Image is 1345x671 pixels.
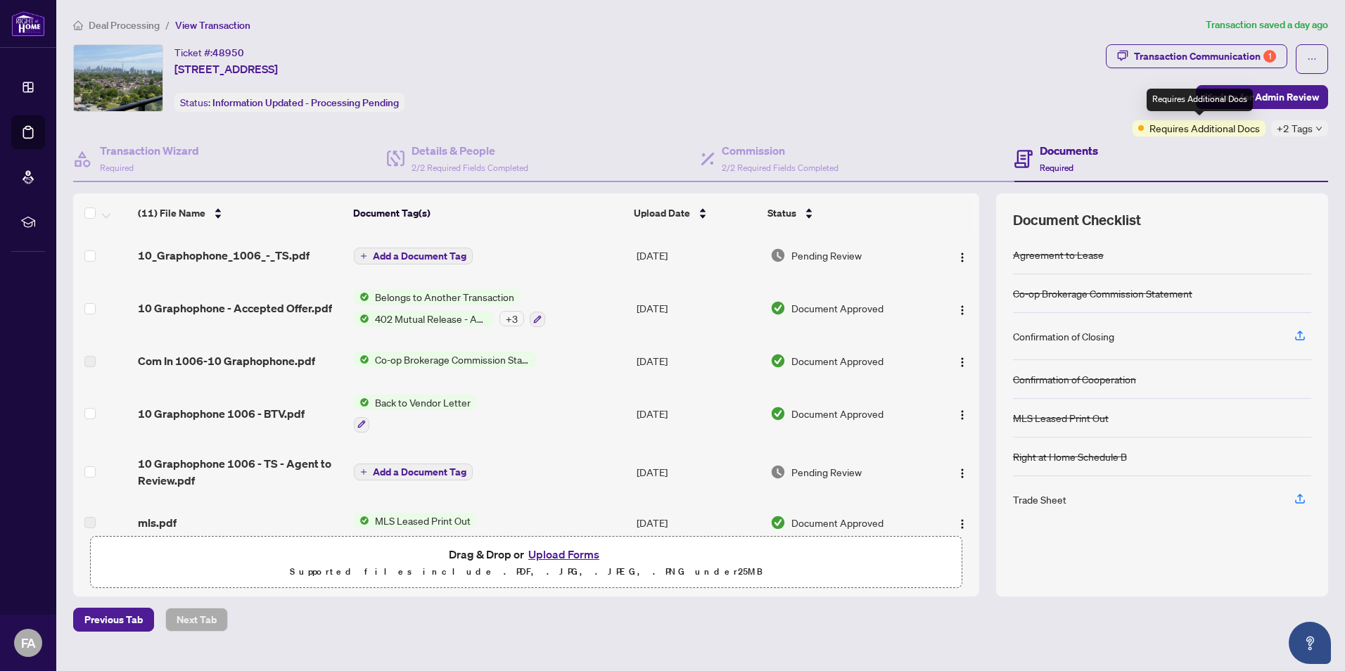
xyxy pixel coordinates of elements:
button: Open asap [1289,622,1331,664]
img: logo [11,11,45,37]
td: [DATE] [631,278,765,338]
span: 10 Graphophone 1006 - TS - Agent to Review.pdf [138,455,343,489]
img: Logo [957,409,968,421]
div: + 3 [499,311,524,326]
span: Pending Review [791,248,862,263]
button: Add a Document Tag [354,464,473,480]
span: Drag & Drop or [449,545,604,563]
span: Belongs to Another Transaction [369,289,520,305]
div: Right at Home Schedule B [1013,449,1127,464]
span: (11) File Name [138,205,205,221]
span: ellipsis [1307,54,1317,64]
img: Logo [957,468,968,479]
span: 402 Mutual Release - Agreement to Lease - Residential [369,311,494,326]
div: Co-op Brokerage Commission Statement [1013,286,1192,301]
div: 1 [1263,50,1276,63]
button: Add a Document Tag [354,248,473,264]
span: Deal Processing [89,19,160,32]
span: mls.pdf [138,514,177,531]
span: Document Approved [791,406,884,421]
span: Required [100,162,134,173]
span: Drag & Drop orUpload FormsSupported files include .PDF, .JPG, .JPEG, .PNG under25MB [91,537,962,589]
h4: Documents [1040,142,1098,159]
img: Document Status [770,248,786,263]
div: Ticket #: [174,44,244,60]
button: Status IconBelongs to Another TransactionStatus Icon402 Mutual Release - Agreement to Lease - Res... [354,289,545,327]
img: Document Status [770,464,786,480]
span: Previous Tab [84,608,143,631]
th: (11) File Name [132,193,348,233]
button: Add a Document Tag [354,247,473,265]
img: Logo [957,252,968,263]
span: Document Approved [791,353,884,369]
span: Document Checklist [1013,210,1141,230]
span: plus [360,468,367,475]
button: Status IconMLS Leased Print Out [354,513,476,528]
img: Logo [957,357,968,368]
span: Co-op Brokerage Commission Statement [369,352,536,367]
span: Document Approved [791,300,884,316]
button: Previous Tab [73,608,154,632]
div: Trade Sheet [1013,492,1066,507]
td: [DATE] [631,383,765,444]
h4: Commission [722,142,839,159]
button: Status IconCo-op Brokerage Commission Statement [354,352,536,367]
span: Upload Date [634,205,690,221]
button: Update for Admin Review [1196,85,1328,109]
span: MLS Leased Print Out [369,513,476,528]
span: Information Updated - Processing Pending [212,96,399,109]
span: home [73,20,83,30]
span: Com In 1006-10 Graphophone.pdf [138,352,315,369]
span: Update for Admin Review [1205,86,1319,108]
button: Add a Document Tag [354,463,473,481]
div: Requires Additional Docs [1147,89,1253,111]
img: Document Status [770,353,786,369]
td: [DATE] [631,444,765,500]
th: Status [762,193,929,233]
div: Confirmation of Closing [1013,328,1114,344]
button: Logo [951,350,974,372]
span: 2/2 Required Fields Completed [412,162,528,173]
span: down [1315,125,1322,132]
li: / [165,17,170,33]
button: Logo [951,461,974,483]
button: Logo [951,402,974,425]
button: Upload Forms [524,545,604,563]
span: Add a Document Tag [373,251,466,261]
span: Add a Document Tag [373,467,466,477]
button: Logo [951,511,974,534]
div: Status: [174,93,404,112]
span: 10_Graphophone_1006_-_TS.pdf [138,247,310,264]
td: [DATE] [631,500,765,545]
span: [STREET_ADDRESS] [174,60,278,77]
span: 10 Graphophone - Accepted Offer.pdf [138,300,332,317]
span: 2/2 Required Fields Completed [722,162,839,173]
img: Document Status [770,515,786,530]
img: Document Status [770,300,786,316]
span: Back to Vendor Letter [369,395,476,410]
img: Document Status [770,406,786,421]
img: Logo [957,305,968,316]
button: Logo [951,297,974,319]
div: Transaction Communication [1134,45,1276,68]
span: Document Approved [791,515,884,530]
div: MLS Leased Print Out [1013,410,1109,426]
p: Supported files include .PDF, .JPG, .JPEG, .PNG under 25 MB [99,563,953,580]
td: [DATE] [631,338,765,383]
span: plus [360,253,367,260]
span: 10 Graphophone 1006 - BTV.pdf [138,405,305,422]
h4: Transaction Wizard [100,142,199,159]
img: Status Icon [354,311,369,326]
div: Agreement to Lease [1013,247,1104,262]
button: Logo [951,244,974,267]
th: Document Tag(s) [348,193,629,233]
img: Status Icon [354,289,369,305]
h4: Details & People [412,142,528,159]
span: FA [21,633,36,653]
td: [DATE] [631,233,765,278]
span: Pending Review [791,464,862,480]
img: Status Icon [354,395,369,410]
img: Status Icon [354,352,369,367]
span: 48950 [212,46,244,59]
span: Requires Additional Docs [1149,120,1260,136]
